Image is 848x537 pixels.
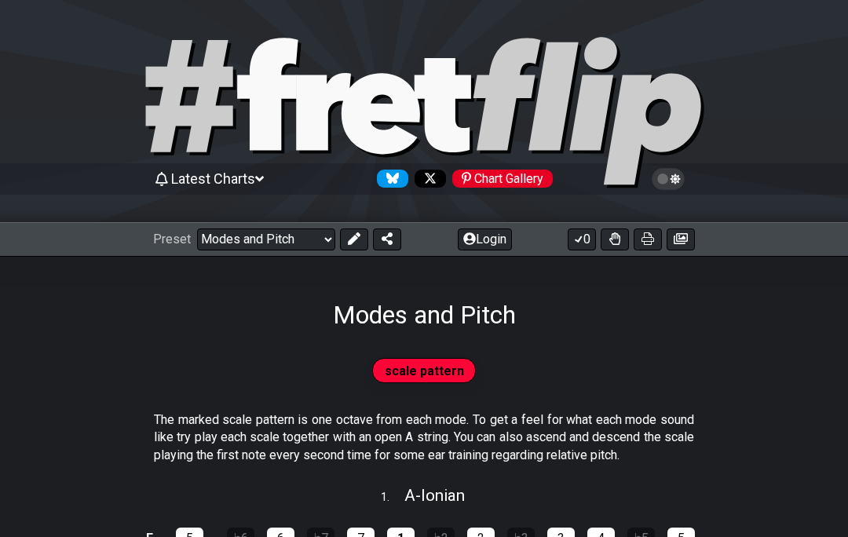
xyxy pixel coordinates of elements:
p: The marked scale pattern is one octave from each mode. To get a feel for what each mode sound lik... [154,411,694,464]
a: #fretflip at Pinterest [446,170,553,188]
span: 1 . [381,489,404,506]
span: Latest Charts [171,170,255,187]
button: Create image [667,228,695,250]
button: Edit Preset [340,228,368,250]
button: Print [634,228,662,250]
span: Toggle light / dark theme [660,172,678,186]
button: Login [458,228,512,250]
button: 0 [568,228,596,250]
h1: Modes and Pitch [333,300,516,330]
div: Chart Gallery [452,170,553,188]
select: Preset [197,228,335,250]
button: Share Preset [373,228,401,250]
a: Follow #fretflip at Bluesky [371,170,408,188]
span: A - Ionian [404,486,465,505]
span: Preset [153,232,191,247]
a: Follow #fretflip at X [408,170,446,188]
button: Toggle Dexterity for all fretkits [601,228,629,250]
span: scale pattern [385,360,464,382]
